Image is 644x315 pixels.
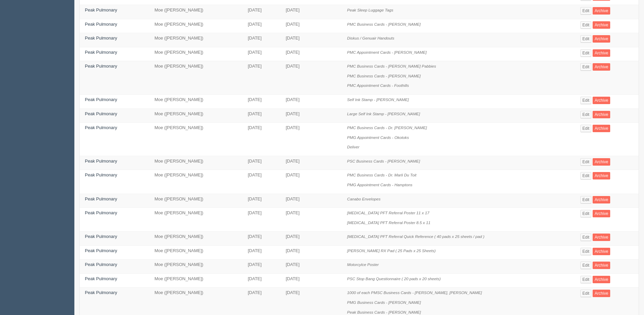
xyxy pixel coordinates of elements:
[580,172,592,179] a: Edit
[149,208,243,232] td: Moe ([PERSON_NAME])
[85,196,117,201] a: Peak Pulmonary
[347,125,427,130] i: PMC Business Cards - Dr. [PERSON_NAME]
[85,22,117,27] a: Peak Pulmonary
[593,290,610,297] a: Archive
[281,95,342,109] td: [DATE]
[149,108,243,123] td: Moe ([PERSON_NAME])
[593,49,610,57] a: Archive
[149,61,243,95] td: Moe ([PERSON_NAME])
[85,97,117,102] a: Peak Pulmonary
[281,123,342,156] td: [DATE]
[347,262,379,267] i: Motorcylce Poster
[580,49,592,57] a: Edit
[243,33,281,47] td: [DATE]
[593,125,610,132] a: Archive
[593,158,610,166] a: Archive
[580,21,592,29] a: Edit
[243,156,281,170] td: [DATE]
[281,108,342,123] td: [DATE]
[281,194,342,208] td: [DATE]
[149,170,243,194] td: Moe ([PERSON_NAME])
[580,125,592,132] a: Edit
[85,35,117,41] a: Peak Pulmonary
[243,208,281,232] td: [DATE]
[149,95,243,109] td: Moe ([PERSON_NAME])
[347,310,421,314] i: Peak Business Cards - [PERSON_NAME]
[243,194,281,208] td: [DATE]
[243,47,281,61] td: [DATE]
[281,61,342,95] td: [DATE]
[281,156,342,170] td: [DATE]
[149,123,243,156] td: Moe ([PERSON_NAME])
[593,172,610,179] a: Archive
[347,211,429,215] i: [MEDICAL_DATA] PFT Referral Poster 11 x 17
[243,5,281,19] td: [DATE]
[281,232,342,246] td: [DATE]
[85,50,117,55] a: Peak Pulmonary
[347,220,430,225] i: [MEDICAL_DATA] PFT Referral Poster 8.5 x 11
[149,232,243,246] td: Moe ([PERSON_NAME])
[580,234,592,241] a: Edit
[580,196,592,203] a: Edit
[149,19,243,33] td: Moe ([PERSON_NAME])
[580,111,592,118] a: Edit
[243,95,281,109] td: [DATE]
[593,248,610,255] a: Archive
[580,158,592,166] a: Edit
[347,248,436,253] i: [PERSON_NAME] RX Pad ( 25 Pads x 25 Sheets)
[580,97,592,104] a: Edit
[85,234,117,239] a: Peak Pulmonary
[281,33,342,47] td: [DATE]
[580,276,592,283] a: Edit
[347,83,409,88] i: PMC Appointment Cards - Foothills
[593,21,610,29] a: Archive
[85,125,117,130] a: Peak Pulmonary
[243,108,281,123] td: [DATE]
[243,61,281,95] td: [DATE]
[593,262,610,269] a: Archive
[85,7,117,13] a: Peak Pulmonary
[593,111,610,118] a: Archive
[593,210,610,217] a: Archive
[243,245,281,260] td: [DATE]
[593,276,610,283] a: Archive
[347,159,420,163] i: PSC Business Cards - [PERSON_NAME]
[149,194,243,208] td: Moe ([PERSON_NAME])
[85,172,117,177] a: Peak Pulmonary
[580,35,592,43] a: Edit
[347,145,359,149] i: Deliver
[149,156,243,170] td: Moe ([PERSON_NAME])
[593,97,610,104] a: Archive
[347,36,395,40] i: Diskus / Genuair Handouts
[580,63,592,71] a: Edit
[580,7,592,15] a: Edit
[243,19,281,33] td: [DATE]
[85,210,117,215] a: Peak Pulmonary
[243,273,281,288] td: [DATE]
[347,290,482,295] i: 1000 of each PMSC Business Cards - [PERSON_NAME], [PERSON_NAME]
[85,290,117,295] a: Peak Pulmonary
[85,111,117,116] a: Peak Pulmonary
[593,35,610,43] a: Archive
[85,64,117,69] a: Peak Pulmonary
[580,262,592,269] a: Edit
[149,33,243,47] td: Moe ([PERSON_NAME])
[281,19,342,33] td: [DATE]
[149,260,243,274] td: Moe ([PERSON_NAME])
[593,7,610,15] a: Archive
[347,112,420,116] i: Large Self Ink Stamp - [PERSON_NAME]
[149,5,243,19] td: Moe ([PERSON_NAME])
[593,234,610,241] a: Archive
[347,50,427,54] i: PMC Appointment Cards - [PERSON_NAME]
[347,135,409,140] i: PMG Appointment Cards - Okotoks
[281,260,342,274] td: [DATE]
[85,276,117,281] a: Peak Pulmonary
[593,196,610,203] a: Archive
[281,273,342,288] td: [DATE]
[347,183,412,187] i: PMG Appointment Cards - Hamptons
[243,170,281,194] td: [DATE]
[347,8,393,12] i: Peak Sleep Luggage Tags
[149,273,243,288] td: Moe ([PERSON_NAME])
[243,232,281,246] td: [DATE]
[281,245,342,260] td: [DATE]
